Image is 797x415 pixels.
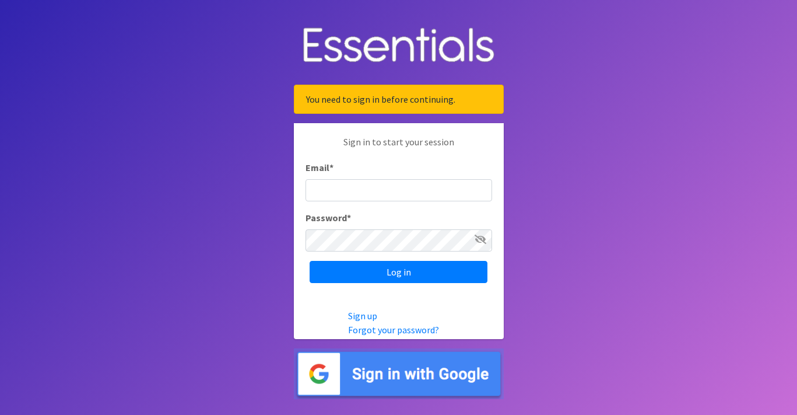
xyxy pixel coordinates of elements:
[310,261,487,283] input: Log in
[348,310,377,322] a: Sign up
[294,85,504,114] div: You need to sign in before continuing.
[306,161,333,175] label: Email
[348,324,439,336] a: Forgot your password?
[306,211,351,225] label: Password
[294,16,504,76] img: Human Essentials
[347,212,351,224] abbr: required
[329,162,333,173] abbr: required
[306,135,492,161] p: Sign in to start your session
[294,348,504,399] img: Sign in with Google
